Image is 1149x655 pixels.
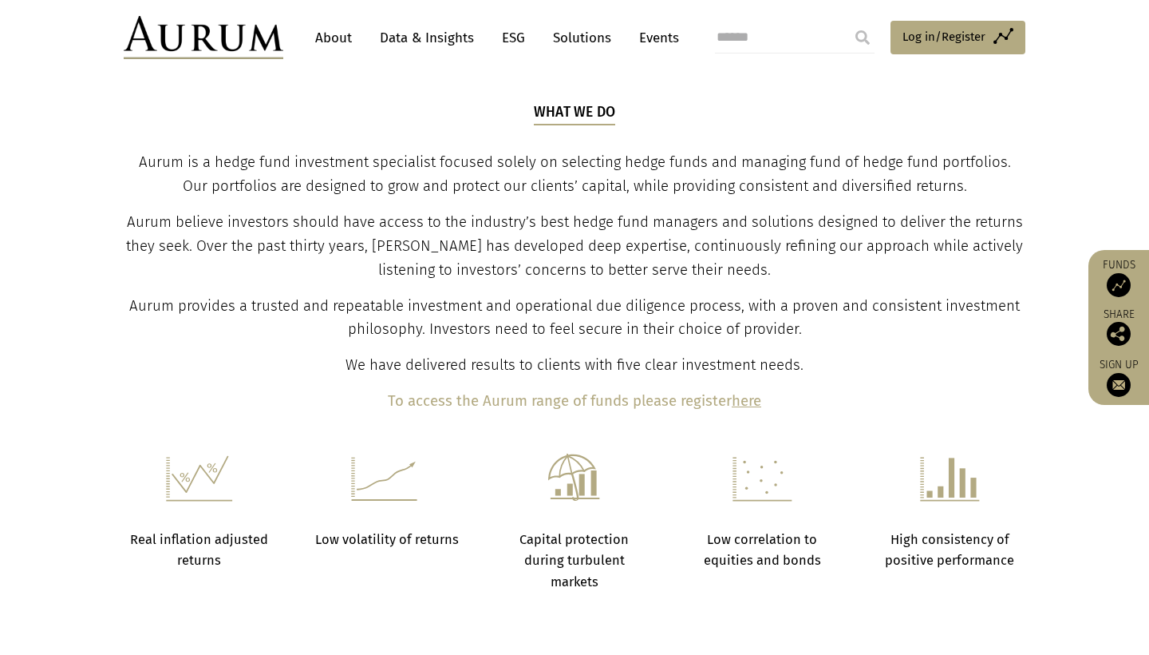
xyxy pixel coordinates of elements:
[732,392,761,410] a: here
[890,21,1025,54] a: Log in/Register
[1107,273,1131,297] img: Access Funds
[315,532,459,547] strong: Low volatility of returns
[388,392,732,410] b: To access the Aurum range of funds please register
[631,23,679,53] a: Events
[1096,358,1141,397] a: Sign up
[124,16,283,59] img: Aurum
[126,213,1023,279] span: Aurum believe investors should have access to the industry’s best hedge fund managers and solutio...
[129,297,1020,339] span: Aurum provides a trusted and repeatable investment and operational due diligence process, with a ...
[534,102,616,125] h5: What we do
[545,23,619,53] a: Solutions
[139,153,1011,195] span: Aurum is a hedge fund investment specialist focused solely on selecting hedge funds and managing ...
[307,23,360,53] a: About
[130,532,268,568] strong: Real inflation adjusted returns
[345,356,804,374] span: We have delivered results to clients with five clear investment needs.
[1096,309,1141,346] div: Share
[1096,258,1141,297] a: Funds
[519,532,629,589] strong: Capital protection during turbulent markets
[847,22,879,54] input: Submit
[885,532,1014,568] strong: High consistency of positive performance
[372,23,482,53] a: Data & Insights
[704,532,821,568] strong: Low correlation to equities and bonds
[1107,373,1131,397] img: Sign up to our newsletter
[494,23,533,53] a: ESG
[1107,322,1131,346] img: Share this post
[902,27,985,46] span: Log in/Register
